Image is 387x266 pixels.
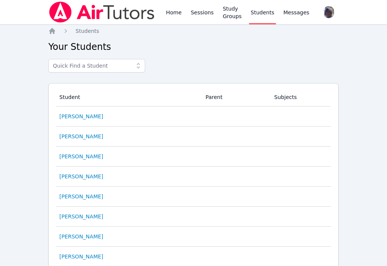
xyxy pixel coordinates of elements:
tr: [PERSON_NAME] [56,167,331,187]
th: Student [56,88,201,107]
a: [PERSON_NAME] [59,253,103,260]
th: Parent [201,88,270,107]
a: Students [76,27,99,35]
h2: Your Students [48,41,339,53]
span: Messages [283,9,310,16]
img: Air Tutors [48,2,155,23]
a: [PERSON_NAME] [59,233,103,240]
a: [PERSON_NAME] [59,173,103,180]
span: Students [76,28,99,34]
a: [PERSON_NAME] [59,153,103,160]
th: Subjects [270,88,331,107]
tr: [PERSON_NAME] [56,127,331,147]
tr: [PERSON_NAME] [56,107,331,127]
a: [PERSON_NAME] [59,213,103,220]
tr: [PERSON_NAME] [56,227,331,247]
nav: Breadcrumb [48,27,339,35]
a: [PERSON_NAME] [59,133,103,140]
a: [PERSON_NAME] [59,113,103,120]
a: [PERSON_NAME] [59,193,103,200]
tr: [PERSON_NAME] [56,147,331,167]
tr: [PERSON_NAME] [56,207,331,227]
input: Quick Find a Student [48,59,145,73]
tr: [PERSON_NAME] [56,187,331,207]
